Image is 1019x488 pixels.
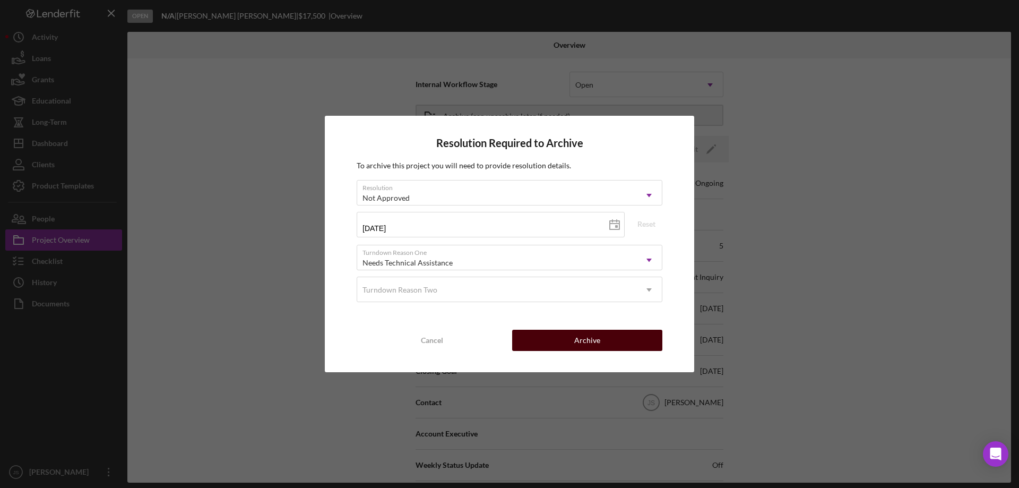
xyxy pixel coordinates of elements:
[362,194,410,202] div: Not Approved
[362,259,453,267] div: Needs Technical Assistance
[357,330,507,351] button: Cancel
[357,137,662,149] h4: Resolution Required to Archive
[631,216,662,232] button: Reset
[357,160,662,172] p: To archive this project you will need to provide resolution details.
[362,286,437,294] div: Turndown Reason Two
[983,441,1008,467] div: Open Intercom Messenger
[637,216,655,232] div: Reset
[421,330,443,351] div: Cancel
[512,330,662,351] button: Archive
[574,330,600,351] div: Archive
